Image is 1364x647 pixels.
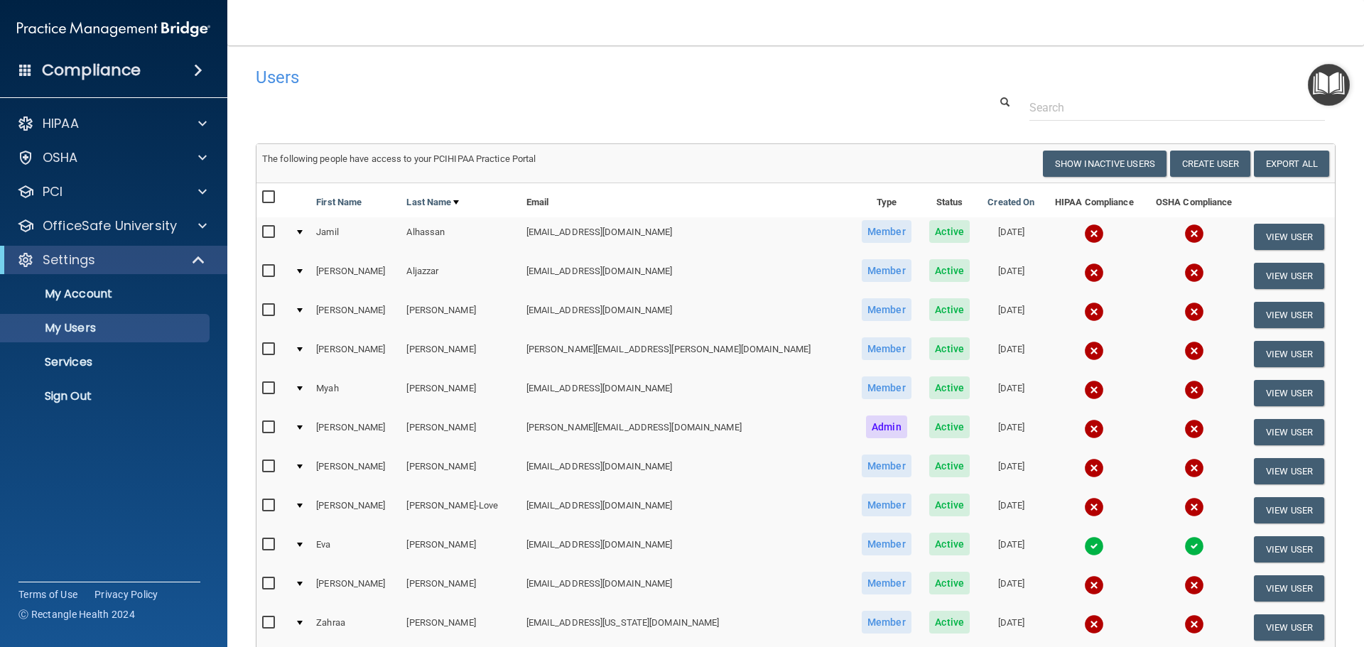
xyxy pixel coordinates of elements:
button: View User [1254,614,1324,641]
td: [EMAIL_ADDRESS][DOMAIN_NAME] [521,217,852,256]
th: Type [852,183,921,217]
td: [EMAIL_ADDRESS][DOMAIN_NAME] [521,374,852,413]
h4: Users [256,68,877,87]
span: Active [929,415,970,438]
button: Show Inactive Users [1043,151,1167,177]
h4: Compliance [42,60,141,80]
span: Active [929,533,970,555]
td: [PERSON_NAME] [401,335,520,374]
td: Aljazzar [401,256,520,295]
td: [DATE] [978,530,1044,569]
img: cross.ca9f0e7f.svg [1084,419,1104,439]
th: Email [521,183,852,217]
a: Privacy Policy [94,587,158,602]
td: [PERSON_NAME] [310,569,401,608]
span: Member [862,376,911,399]
img: cross.ca9f0e7f.svg [1084,302,1104,322]
td: [PERSON_NAME] [401,452,520,491]
img: cross.ca9f0e7f.svg [1084,263,1104,283]
span: Active [929,337,970,360]
img: cross.ca9f0e7f.svg [1084,497,1104,517]
span: The following people have access to your PCIHIPAA Practice Portal [262,153,536,164]
a: First Name [316,194,362,211]
img: cross.ca9f0e7f.svg [1184,263,1204,283]
td: [PERSON_NAME][EMAIL_ADDRESS][PERSON_NAME][DOMAIN_NAME] [521,335,852,374]
td: [PERSON_NAME] [401,530,520,569]
span: Member [862,337,911,360]
td: [DATE] [978,256,1044,295]
img: cross.ca9f0e7f.svg [1084,614,1104,634]
td: [PERSON_NAME] [401,569,520,608]
img: cross.ca9f0e7f.svg [1184,497,1204,517]
td: [DATE] [978,217,1044,256]
th: Status [921,183,978,217]
p: OSHA [43,149,78,166]
span: Active [929,455,970,477]
a: OfficeSafe University [17,217,207,234]
td: [EMAIL_ADDRESS][DOMAIN_NAME] [521,569,852,608]
td: [DATE] [978,608,1044,647]
span: Member [862,572,911,594]
span: Ⓒ Rectangle Health 2024 [18,607,135,621]
th: HIPAA Compliance [1044,183,1144,217]
span: Member [862,455,911,477]
td: [DATE] [978,374,1044,413]
input: Search [1029,94,1325,121]
span: Active [929,611,970,634]
img: cross.ca9f0e7f.svg [1184,614,1204,634]
button: View User [1254,380,1324,406]
img: tick.e7d51cea.svg [1184,536,1204,556]
td: [DATE] [978,452,1044,491]
img: cross.ca9f0e7f.svg [1084,341,1104,361]
span: Active [929,494,970,516]
a: Export All [1254,151,1329,177]
button: View User [1254,341,1324,367]
td: [PERSON_NAME] [310,295,401,335]
p: OfficeSafe University [43,217,177,234]
td: [PERSON_NAME] [310,452,401,491]
td: [EMAIL_ADDRESS][DOMAIN_NAME] [521,491,852,530]
span: Admin [866,415,907,438]
img: cross.ca9f0e7f.svg [1184,458,1204,478]
p: My Account [9,287,203,301]
button: Open Resource Center [1308,64,1350,106]
td: [EMAIL_ADDRESS][DOMAIN_NAME] [521,452,852,491]
td: Eva [310,530,401,569]
img: cross.ca9f0e7f.svg [1184,575,1204,595]
button: View User [1254,302,1324,328]
img: cross.ca9f0e7f.svg [1184,419,1204,439]
td: [DATE] [978,491,1044,530]
td: [EMAIL_ADDRESS][DOMAIN_NAME] [521,530,852,569]
img: cross.ca9f0e7f.svg [1184,380,1204,400]
td: [EMAIL_ADDRESS][US_STATE][DOMAIN_NAME] [521,608,852,647]
td: [EMAIL_ADDRESS][DOMAIN_NAME] [521,295,852,335]
img: tick.e7d51cea.svg [1084,536,1104,556]
a: HIPAA [17,115,207,132]
p: PCI [43,183,63,200]
a: Terms of Use [18,587,77,602]
span: Member [862,494,911,516]
span: Active [929,220,970,243]
p: Settings [43,251,95,268]
img: cross.ca9f0e7f.svg [1184,302,1204,322]
img: cross.ca9f0e7f.svg [1084,458,1104,478]
img: cross.ca9f0e7f.svg [1084,575,1104,595]
img: cross.ca9f0e7f.svg [1184,224,1204,244]
img: cross.ca9f0e7f.svg [1184,341,1204,361]
td: [PERSON_NAME][EMAIL_ADDRESS][DOMAIN_NAME] [521,413,852,452]
td: [EMAIL_ADDRESS][DOMAIN_NAME] [521,256,852,295]
span: Member [862,533,911,555]
td: [PERSON_NAME] [310,256,401,295]
button: View User [1254,419,1324,445]
span: Member [862,259,911,282]
span: Active [929,259,970,282]
a: PCI [17,183,207,200]
img: cross.ca9f0e7f.svg [1084,224,1104,244]
td: [PERSON_NAME] [401,413,520,452]
th: OSHA Compliance [1144,183,1243,217]
span: Member [862,298,911,321]
td: [PERSON_NAME] [401,374,520,413]
button: View User [1254,458,1324,484]
td: [PERSON_NAME]-Love [401,491,520,530]
button: View User [1254,224,1324,250]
